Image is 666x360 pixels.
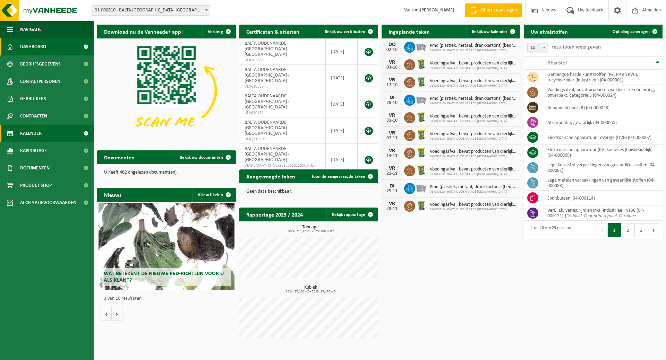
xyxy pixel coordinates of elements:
span: Voedingsafval, bevat producten van dierlijke oorsprong, onverpakt, categorie 3 [430,61,517,66]
h2: Certificaten & attesten [239,25,306,38]
div: DO [385,42,399,47]
div: 02-10 [385,47,399,52]
span: Voedingsafval, bevat producten van dierlijke oorsprong, onverpakt, categorie 3 [430,149,517,155]
span: BALTA OUDENAARDE [GEOGRAPHIC_DATA] - [GEOGRAPHIC_DATA] [245,146,289,163]
span: Acceptatievoorwaarden [20,194,76,211]
span: 01-000810 - BALTA OUDENAARDE [GEOGRAPHIC_DATA] [430,155,517,159]
a: Bekijk rapportage [326,208,377,221]
td: [DATE] [326,91,358,117]
a: Offerte aanvragen [465,3,522,17]
span: Bekijk uw certificaten [325,29,365,34]
div: 25-11 [385,189,399,194]
p: 1 van 10 resultaten [104,296,232,301]
button: Previous [597,223,608,237]
div: VR [385,130,399,136]
span: Rapportage [20,142,47,159]
span: 01-000810 - BALTA OUDENAARDE [GEOGRAPHIC_DATA] [430,190,517,194]
div: VR [385,148,399,153]
div: VR [385,60,399,65]
span: Afvalstof [547,60,567,66]
td: absorbentia, gevaarlijk (04-000055) [542,115,663,130]
span: Voedingsafval, bevat producten van dierlijke oorsprong, onverpakt, categorie 3 [430,202,517,208]
span: BALTA OUDENAARDE [GEOGRAPHIC_DATA] - [GEOGRAPHIC_DATA] [245,94,289,110]
span: 01-000810 - BALTA OUDENAARDE [GEOGRAPHIC_DATA] [430,208,517,212]
h2: Ingeplande taken [382,25,437,38]
td: gemengde harde kunststoffen (PE, PP en PVC), recycleerbaar (industrieel) (04-000001) [542,70,663,85]
span: Contracten [20,107,47,125]
span: 10 [528,43,548,53]
button: 1 [608,223,621,237]
h3: Kubiek [243,285,378,293]
span: Product Shop [20,177,52,194]
img: WB-0240-HPE-GN-50 [415,58,427,70]
span: 10 [527,43,548,53]
span: Bekijk uw documenten [180,155,223,160]
img: WB-0240-HPE-GN-50 [415,111,427,123]
p: U heeft 462 ongelezen document(en). [104,170,229,175]
span: Wat betekent de nieuwe RED-richtlijn voor u als klant? [104,271,224,283]
img: WB-0240-HPE-GN-50 [415,76,427,88]
h2: Nieuws [97,188,128,201]
div: 03-10 [385,65,399,70]
a: Bekijk uw certificaten [319,25,377,38]
span: BALTA OUDENAARDE [GEOGRAPHIC_DATA] - [GEOGRAPHIC_DATA] [245,120,289,136]
span: Contactpersonen [20,73,60,90]
span: 01-000810 - BALTA OUDENAARDE NV - OUDENAARDE [92,5,210,16]
button: 2 [621,223,635,237]
i: Cedacid, Cedoprint, Lyocol, Ceralube [566,213,636,219]
span: Pmd (plastiek, metaal, drankkartons) (bedrijven) [430,43,517,49]
h2: Aangevraagde taken [239,169,302,183]
h2: Documenten [97,150,142,164]
td: [DATE] [326,65,358,91]
td: [DATE] [326,117,358,144]
a: Bekijk uw kalender [466,25,520,38]
span: 01-000810 - BALTA OUDENAARDE [GEOGRAPHIC_DATA] [430,172,517,176]
span: Ophaling aanvragen [613,29,650,34]
div: VR [385,166,399,171]
a: Alle artikelen [192,188,235,202]
span: Voedingsafval, bevat producten van dierlijke oorsprong, onverpakt, categorie 3 [430,131,517,137]
button: Vorige [101,307,112,321]
img: WB-2500-GAL-GY-01 [415,41,427,52]
td: verf, lak, vernis, lijm en inkt, industrieel in IBC (04-000121) | [542,205,663,221]
a: Wat betekent de nieuwe RED-richtlijn voor u als klant? [99,203,234,290]
img: WB-0240-HPE-GN-50 [415,200,427,211]
span: 2024: 37,160 m3 - 2025: 25,480 m3 [243,290,378,293]
div: VR [385,113,399,118]
a: Bekijk uw documenten [174,150,235,164]
span: Pmd (plastiek, metaal, drankkartons) (bedrijven) [430,96,517,102]
td: lege kunststof verpakkingen van gevaarlijke stoffen (04-000081) [542,160,663,175]
a: Ophaling aanvragen [607,25,662,38]
td: elektronische apparatuur - overige (OVE) (04-000067) [542,130,663,145]
td: spuitbussen (04-000114) [542,191,663,205]
td: [DATE] [326,144,358,176]
button: Next [648,223,659,237]
span: VLA610371 [245,110,320,116]
button: Volgende [112,307,122,321]
td: [DATE] [326,38,358,65]
span: 2024: 216,773 t - 2025: 186,960 t [243,230,378,233]
span: 01-000810 - BALTA OUDENAARDE [GEOGRAPHIC_DATA] [430,119,517,123]
a: Toon de aangevraagde taken [306,169,377,183]
span: Navigatie [20,21,42,38]
div: 31-10 [385,118,399,123]
h2: Uw afvalstoffen [524,25,575,38]
div: 07-11 [385,136,399,141]
div: DI [385,95,399,100]
img: WB-2500-GAL-GY-01 [415,182,427,194]
span: Documenten [20,159,50,177]
span: 01-000810 - BALTA OUDENAARDE [GEOGRAPHIC_DATA] [430,66,517,70]
span: Verberg [208,29,223,34]
img: Download de VHEPlus App [97,38,236,142]
h2: Download nu de Vanheede+ app! [97,25,190,38]
div: 1 tot 10 van 29 resultaten [527,222,574,238]
div: DI [385,183,399,189]
span: Offerte aanvragen [479,7,519,14]
span: VLA903889 [245,58,320,63]
span: Pmd (plastiek, metaal, drankkartons) (bedrijven) [430,184,517,190]
div: 21-11 [385,171,399,176]
span: Toon de aangevraagde taken [311,174,365,179]
span: VLAREMA-ARCHIVE-20130610153503-01-000810 [245,163,320,174]
span: Dashboard [20,38,46,55]
span: 01-000810 - BALTA OUDENAARDE [GEOGRAPHIC_DATA] [430,102,517,106]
